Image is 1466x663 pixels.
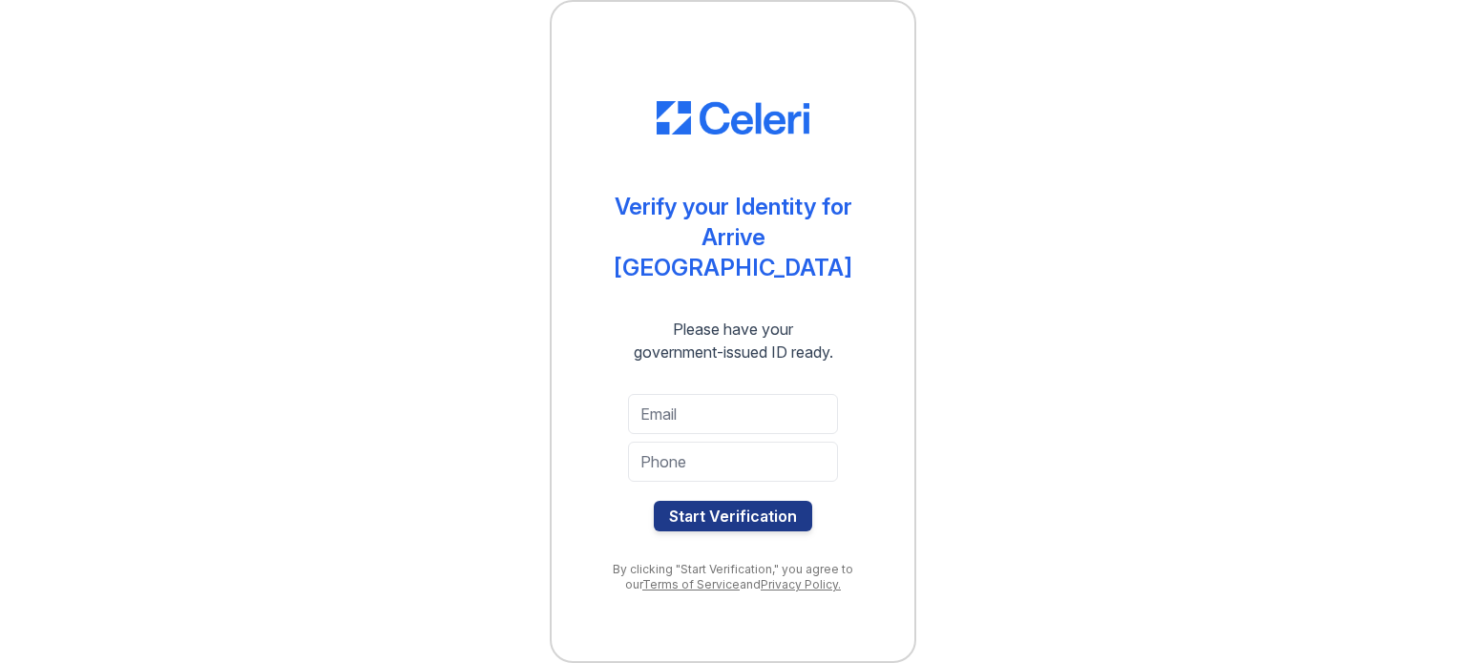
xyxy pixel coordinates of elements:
[599,318,868,363] div: Please have your government-issued ID ready.
[654,501,812,531] button: Start Verification
[642,577,740,591] a: Terms of Service
[590,562,876,592] div: By clicking "Start Verification," you agree to our and
[657,101,809,135] img: CE_Logo_Blue-a8612792a0a2168367f1c8372b55b34899dd931a85d93a1a3d3e32e68fde9ad4.png
[628,394,838,434] input: Email
[628,442,838,482] input: Phone
[761,577,841,591] a: Privacy Policy.
[590,192,876,283] div: Verify your Identity for Arrive [GEOGRAPHIC_DATA]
